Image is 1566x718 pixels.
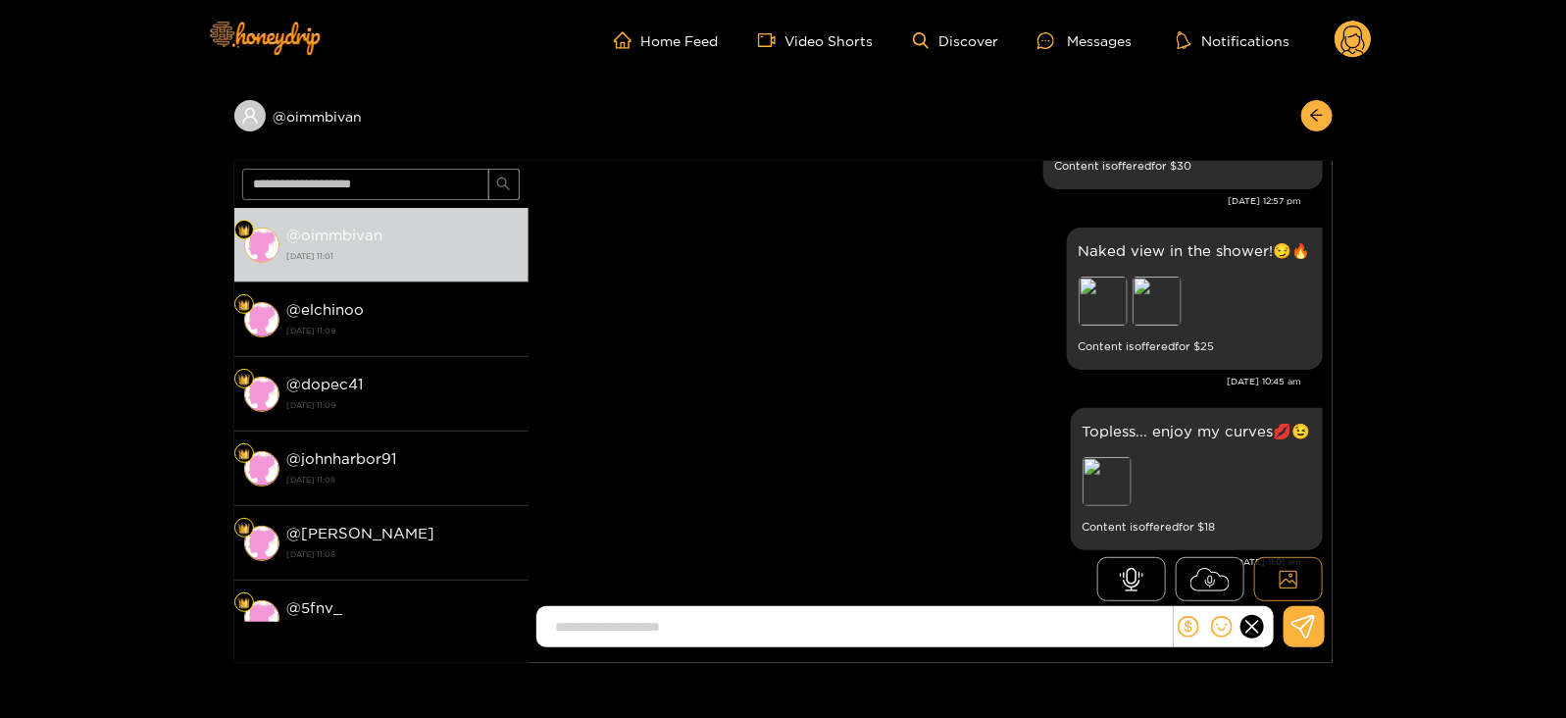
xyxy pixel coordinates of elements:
div: Aug. 5, 10:45 am [1067,228,1323,370]
a: Discover [913,32,998,49]
strong: @ oimmbivan [287,227,383,243]
span: home [614,31,641,49]
div: [DATE] 10:45 am [538,375,1302,388]
a: Video Shorts [758,31,874,49]
strong: @ [PERSON_NAME] [287,525,435,541]
strong: [DATE] 11:09 [287,322,519,339]
img: conversation [244,526,279,561]
strong: [DATE] 11:08 [287,620,519,638]
img: conversation [244,302,279,337]
span: video-camera [758,31,785,49]
img: Fan Level [238,523,250,535]
a: Home Feed [614,31,719,49]
img: conversation [244,451,279,487]
div: @oimmbivan [234,100,529,131]
img: conversation [244,377,279,412]
span: search [496,177,511,193]
strong: @ johnharbor91 [287,450,397,467]
strong: [DATE] 11:08 [287,471,519,488]
button: dollar [1174,612,1203,641]
div: [DATE] 11:01 am [538,555,1302,569]
strong: @ dopec41 [287,376,364,392]
img: conversation [244,228,279,263]
div: Aug. 6, 11:01 am [1071,408,1323,550]
img: Fan Level [238,597,250,609]
img: conversation [244,600,279,636]
span: dollar [1178,616,1199,638]
div: Messages [1037,29,1132,52]
button: arrow-left [1301,100,1333,131]
strong: [DATE] 11:09 [287,396,519,414]
strong: [DATE] 11:01 [287,247,519,265]
img: Fan Level [238,299,250,311]
strong: [DATE] 11:08 [287,545,519,563]
small: Content is offered for $ 25 [1079,335,1311,358]
img: Fan Level [238,448,250,460]
p: Naked view in the shower!😏🔥 [1079,239,1311,262]
strong: @ elchinoo [287,301,365,318]
span: user [241,107,259,125]
button: Notifications [1171,30,1295,50]
small: Content is offered for $ 18 [1083,516,1311,538]
p: Topless... enjoy my curves💋😉 [1083,420,1311,442]
strong: @ 5fnv_ [287,599,343,616]
span: smile [1211,616,1233,638]
span: arrow-left [1309,108,1324,125]
button: search [488,169,520,200]
small: Content is offered for $ 30 [1055,155,1311,178]
div: [DATE] 12:57 pm [538,194,1302,208]
img: Fan Level [238,225,250,236]
img: Fan Level [238,374,250,385]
